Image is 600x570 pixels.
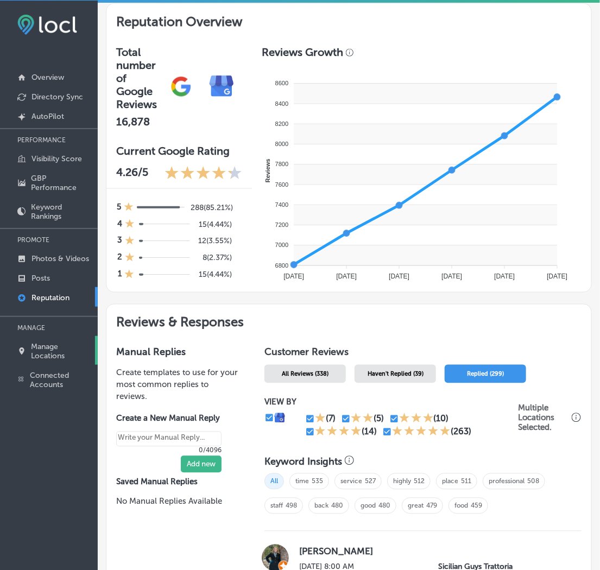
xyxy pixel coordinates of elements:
[275,121,288,127] tspan: 8200
[286,502,297,510] a: 498
[340,478,362,485] a: service
[275,201,288,208] tspan: 7400
[31,202,92,221] p: Keyword Rankings
[31,254,89,263] p: Photos & Videos
[125,236,135,247] div: 1 Star
[270,502,283,510] a: staff
[118,269,122,281] h4: 1
[275,262,288,269] tspan: 6800
[196,220,232,229] h5: 15 ( 4.44% )
[116,46,161,111] h3: Total number of Google Reviews
[441,273,462,280] tspan: [DATE]
[31,274,50,283] p: Posts
[31,112,64,121] p: AutoPilot
[125,252,135,264] div: 1 Star
[116,432,222,447] textarea: Create your Quick Reply
[389,273,409,280] tspan: [DATE]
[117,236,122,247] h4: 3
[116,115,161,128] h2: 16,878
[106,305,591,337] h2: Reviews & Responses
[378,502,390,510] a: 480
[116,447,222,454] p: 0/4096
[451,427,471,437] div: (263)
[494,273,515,280] tspan: [DATE]
[312,478,323,485] a: 535
[196,237,232,246] h5: 12 ( 3.55% )
[31,293,70,302] p: Reputation
[161,66,201,107] img: gPZS+5FD6qPJAAAAABJRU5ErkJggg==
[527,478,539,485] a: 508
[518,403,569,433] p: Multiple Locations Selected.
[399,413,434,426] div: 3 Stars
[30,371,92,389] p: Connected Accounts
[17,15,77,35] img: fda3e92497d09a02dc62c9cd864e3231.png
[116,346,238,358] h3: Manual Replies
[547,273,567,280] tspan: [DATE]
[368,371,424,378] span: Haven't Replied (39)
[31,73,64,82] p: Overview
[331,502,343,510] a: 480
[196,254,232,263] h5: 8 ( 2.37% )
[275,161,288,167] tspan: 7800
[116,496,238,508] p: No Manual Replies Available
[434,414,449,424] div: (10)
[365,478,376,485] a: 527
[275,221,288,228] tspan: 7200
[414,478,425,485] a: 512
[315,426,362,439] div: 4 Stars
[283,273,304,280] tspan: [DATE]
[393,478,411,485] a: highly
[471,502,482,510] a: 459
[392,426,451,439] div: 5 Stars
[275,80,288,86] tspan: 8600
[116,477,238,487] label: Saved Manual Replies
[362,427,377,437] div: (14)
[201,66,242,107] img: e7ababfa220611ac49bdb491a11684a6.png
[31,92,83,102] p: Directory Sync
[275,181,288,188] tspan: 7600
[117,202,121,213] h4: 5
[295,478,309,485] a: time
[262,46,343,59] h3: Reviews Growth
[116,414,222,423] label: Create a New Manual Reply
[275,100,288,106] tspan: 8400
[31,174,92,192] p: GBP Performance
[275,141,288,147] tspan: 8000
[351,413,374,426] div: 2 Stars
[336,273,357,280] tspan: [DATE]
[467,371,504,378] span: Replied (299)
[264,397,518,407] p: VIEW BY
[31,154,82,163] p: Visibility Score
[264,159,271,182] text: Reviews
[264,473,284,490] span: All
[106,4,591,36] h2: Reputation Overview
[282,371,329,378] span: All Reviews (338)
[181,456,222,473] button: Add new
[196,270,232,280] h5: 15 ( 4.44% )
[374,414,384,424] div: (5)
[125,219,135,230] div: 1 Star
[124,269,134,281] div: 1 Star
[264,456,342,468] h3: Keyword Insights
[489,478,525,485] a: professional
[117,219,122,230] h4: 4
[454,502,468,510] a: food
[275,242,288,248] tspan: 7000
[124,202,134,213] div: 1 Star
[461,478,471,485] a: 511
[314,502,329,510] a: back
[299,546,569,557] label: [PERSON_NAME]
[426,502,437,510] a: 479
[326,414,336,424] div: (7)
[264,346,582,362] h1: Customer Reviews
[31,342,92,360] p: Manage Locations
[165,166,242,182] div: 4.26 Stars
[442,478,458,485] a: place
[315,413,326,426] div: 1 Star
[117,252,122,264] h4: 2
[408,502,424,510] a: great
[116,166,148,182] p: 4.26 /5
[361,502,376,510] a: good
[116,367,238,403] p: Create templates to use for your most common replies to reviews.
[191,203,232,212] h5: 288 ( 85.21% )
